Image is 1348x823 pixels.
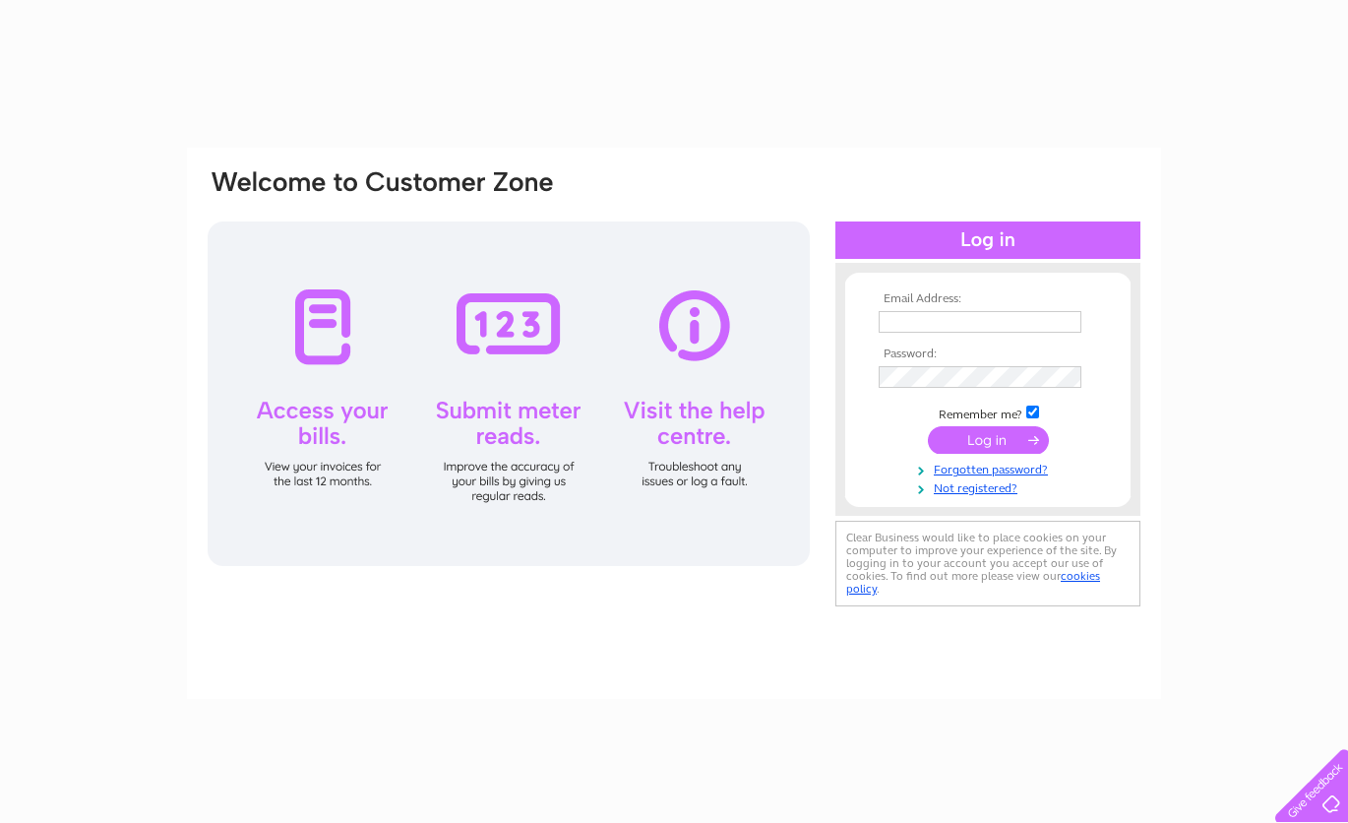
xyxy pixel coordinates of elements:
td: Remember me? [874,403,1102,422]
a: Forgotten password? [879,459,1102,477]
div: Clear Business would like to place cookies on your computer to improve your experience of the sit... [835,521,1140,606]
input: Submit [928,426,1049,454]
th: Password: [874,348,1102,361]
a: cookies policy [846,569,1100,596]
th: Email Address: [874,292,1102,306]
a: Not registered? [879,477,1102,496]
